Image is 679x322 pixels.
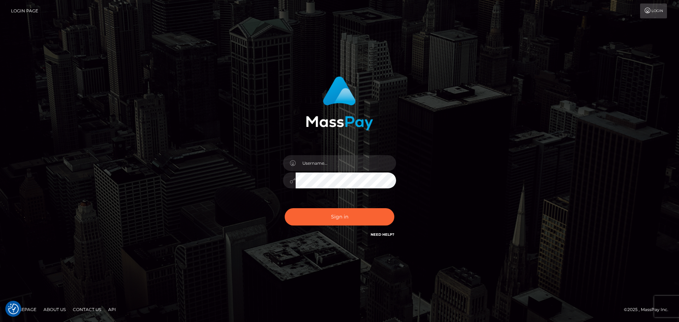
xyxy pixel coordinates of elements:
[8,304,19,314] button: Consent Preferences
[105,304,119,315] a: API
[11,4,38,18] a: Login Page
[70,304,104,315] a: Contact Us
[624,306,674,314] div: © 2025 , MassPay Inc.
[8,304,19,314] img: Revisit consent button
[8,304,39,315] a: Homepage
[306,76,373,130] img: MassPay Login
[640,4,667,18] a: Login
[371,232,394,237] a: Need Help?
[41,304,69,315] a: About Us
[285,208,394,226] button: Sign in
[296,155,396,171] input: Username...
